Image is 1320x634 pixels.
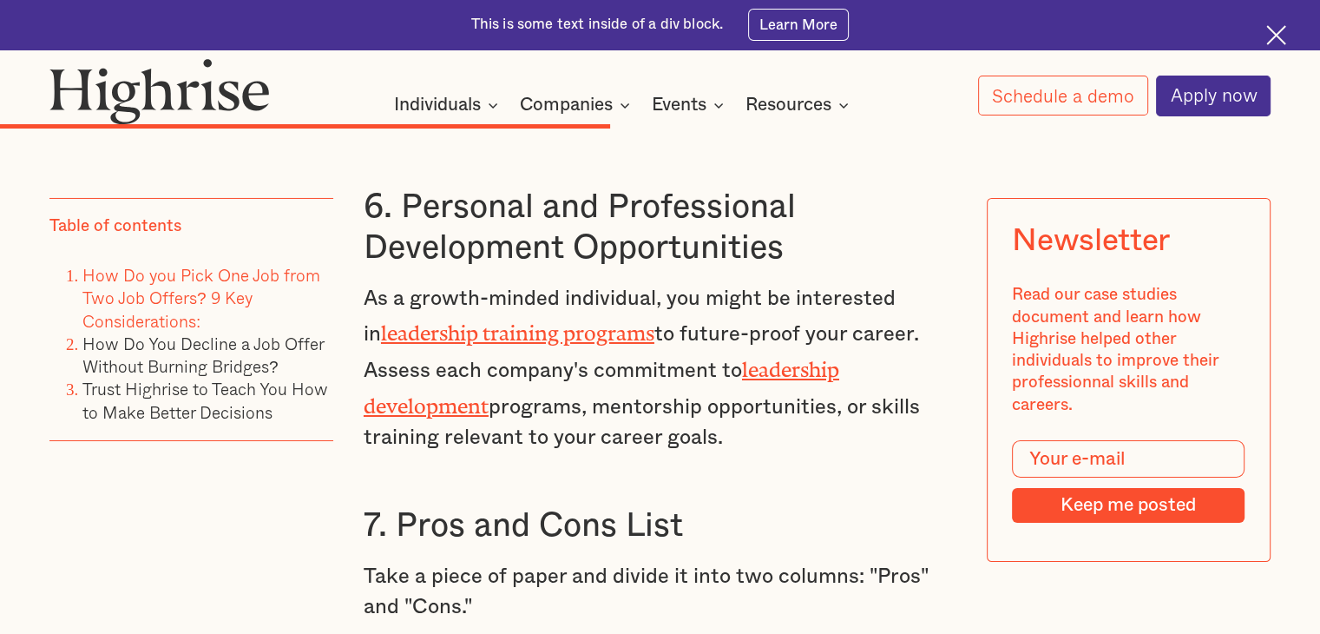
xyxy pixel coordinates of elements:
[364,358,839,407] a: leadership development
[364,187,956,269] h3: 6. Personal and Professional Development Opportunities
[49,215,181,237] div: Table of contents
[652,95,729,116] div: Events
[381,321,654,334] a: leadership training programs
[652,95,706,116] div: Events
[745,95,831,116] div: Resources
[394,95,503,116] div: Individuals
[394,95,481,116] div: Individuals
[471,15,724,35] div: This is some text inside of a div block.
[1013,488,1245,523] input: Keep me posted
[1013,224,1170,260] div: Newsletter
[1156,76,1271,116] a: Apply now
[364,505,956,547] h3: 7. Pros and Cons List
[364,284,956,454] p: As a growth-minded individual, you might be interested in to future-proof your career. Assess eac...
[520,95,613,116] div: Companies
[82,331,324,379] a: How Do You Decline a Job Offer Without Burning Bridges?
[1013,441,1245,479] input: Your e-mail
[520,95,635,116] div: Companies
[1013,441,1245,524] form: Modal Form
[745,95,854,116] div: Resources
[364,562,956,624] p: Take a piece of paper and divide it into two columns: "Pros" and "Cons."
[82,377,328,425] a: Trust Highrise to Teach You How to Make Better Decisions
[1013,285,1245,417] div: Read our case studies document and learn how Highrise helped other individuals to improve their p...
[1266,25,1286,45] img: Cross icon
[49,58,270,125] img: Highrise logo
[82,262,320,334] a: How Do you Pick One Job from Two Job Offers? 9 Key Considerations:
[748,9,850,40] a: Learn More
[978,76,1148,116] a: Schedule a demo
